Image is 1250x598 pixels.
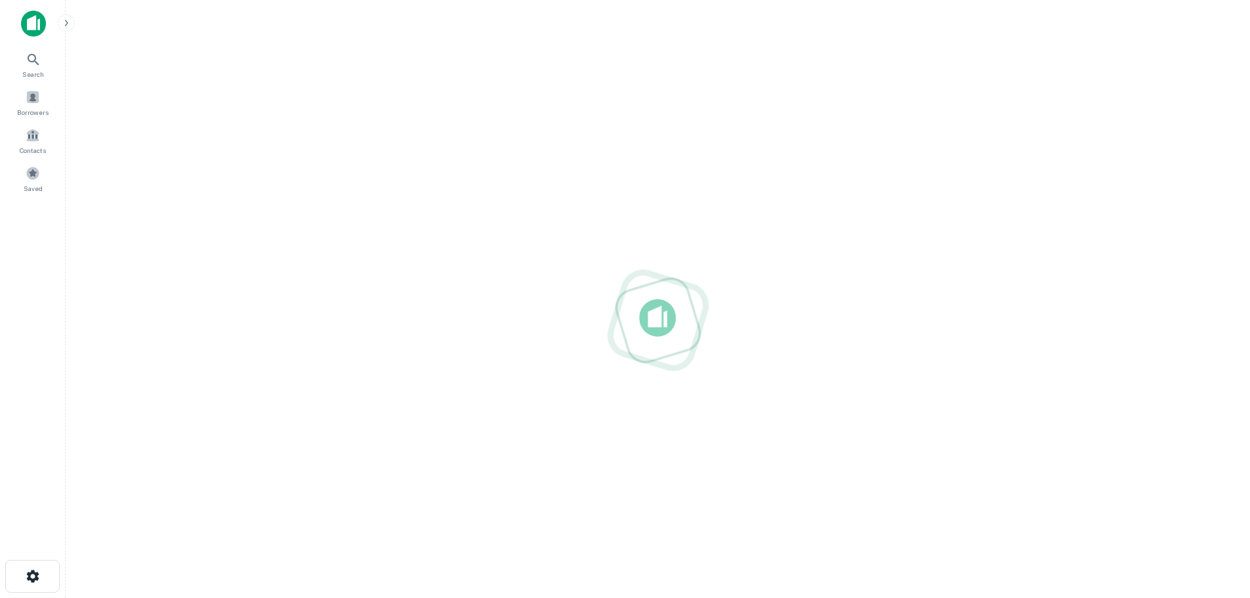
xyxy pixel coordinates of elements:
a: Search [4,47,62,82]
img: capitalize-icon.png [21,11,46,37]
span: Borrowers [17,107,49,117]
a: Borrowers [4,85,62,120]
a: Contacts [4,123,62,158]
span: Search [22,69,44,79]
span: Contacts [20,145,46,156]
a: Saved [4,161,62,196]
span: Saved [24,183,43,194]
iframe: Chat Widget [1184,493,1250,556]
